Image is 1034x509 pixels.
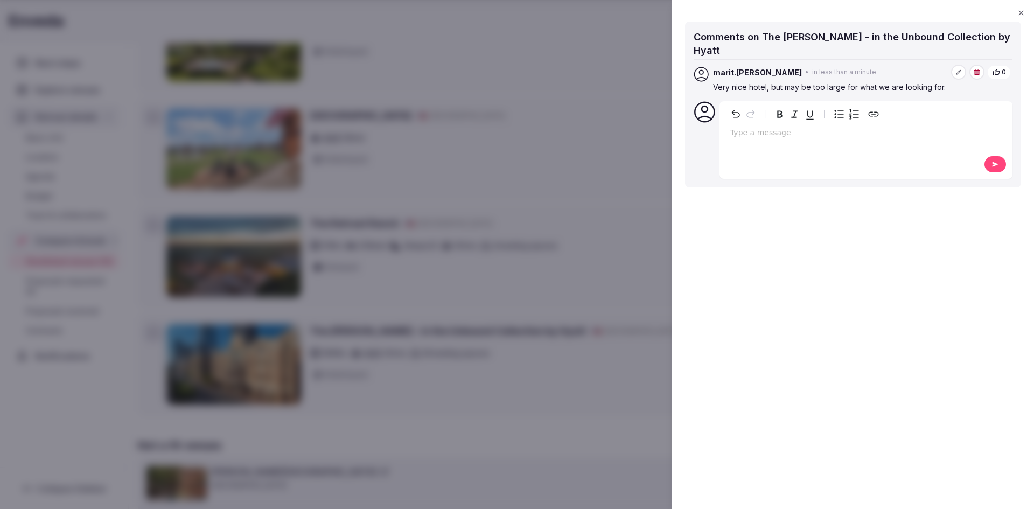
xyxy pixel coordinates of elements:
span: marit.[PERSON_NAME] [713,67,802,78]
span: • [805,68,809,77]
span: 0 [1002,68,1006,77]
button: Create link [866,107,881,122]
button: 0 [988,66,1010,79]
p: Very nice hotel, but may be too large for what we are looking for. [713,82,1010,93]
div: toggle group [832,107,862,122]
button: Bold [772,107,787,122]
button: Undo Ctrl+Z [728,107,743,122]
span: Comments on The [PERSON_NAME] - in the Unbound Collection by Hyatt [694,31,1010,56]
span: in less than a minute [812,68,876,77]
button: Numbered list [847,107,862,122]
button: Underline [802,107,818,122]
div: editable markdown [726,123,984,145]
button: Bulleted list [832,107,847,122]
button: Italic [787,107,802,122]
